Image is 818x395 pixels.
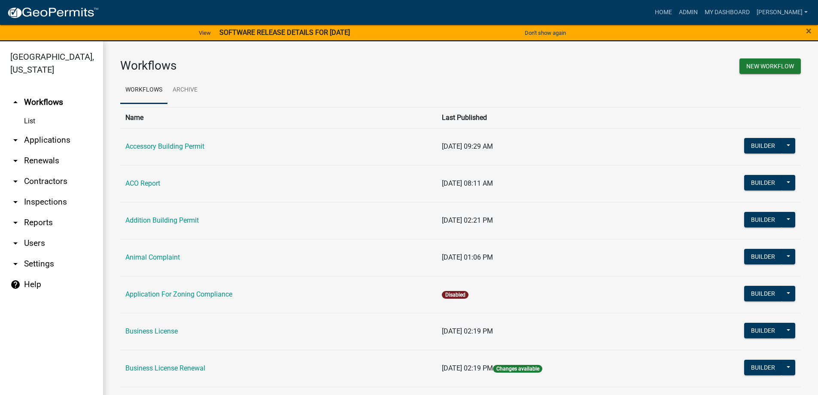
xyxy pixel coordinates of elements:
[744,360,782,375] button: Builder
[10,176,21,187] i: arrow_drop_down
[442,179,493,187] span: [DATE] 08:11 AM
[10,97,21,107] i: arrow_drop_up
[442,216,493,224] span: [DATE] 02:21 PM
[701,4,753,21] a: My Dashboard
[10,197,21,207] i: arrow_drop_down
[125,142,204,150] a: Accessory Building Permit
[125,290,232,298] a: Application For Zoning Compliance
[10,156,21,166] i: arrow_drop_down
[442,364,493,372] span: [DATE] 02:19 PM
[10,135,21,145] i: arrow_drop_down
[806,25,812,37] span: ×
[493,365,542,373] span: Changes available
[739,58,801,74] button: New Workflow
[125,327,178,335] a: Business License
[675,4,701,21] a: Admin
[744,138,782,153] button: Builder
[125,364,205,372] a: Business License Renewal
[125,216,199,224] a: Addition Building Permit
[437,107,669,128] th: Last Published
[744,175,782,190] button: Builder
[753,4,811,21] a: [PERSON_NAME]
[521,26,569,40] button: Don't show again
[120,107,437,128] th: Name
[744,286,782,301] button: Builder
[10,279,21,290] i: help
[744,323,782,338] button: Builder
[125,253,180,261] a: Animal Complaint
[744,212,782,227] button: Builder
[219,28,350,37] strong: SOFTWARE RELEASE DETAILS FOR [DATE]
[442,327,493,335] span: [DATE] 02:19 PM
[744,249,782,264] button: Builder
[442,291,468,299] span: Disabled
[651,4,675,21] a: Home
[120,58,454,73] h3: Workflows
[806,26,812,36] button: Close
[195,26,214,40] a: View
[442,142,493,150] span: [DATE] 09:29 AM
[125,179,160,187] a: ACO Report
[120,77,167,104] a: Workflows
[167,77,203,104] a: Archive
[442,253,493,261] span: [DATE] 01:06 PM
[10,238,21,248] i: arrow_drop_down
[10,217,21,228] i: arrow_drop_down
[10,259,21,269] i: arrow_drop_down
